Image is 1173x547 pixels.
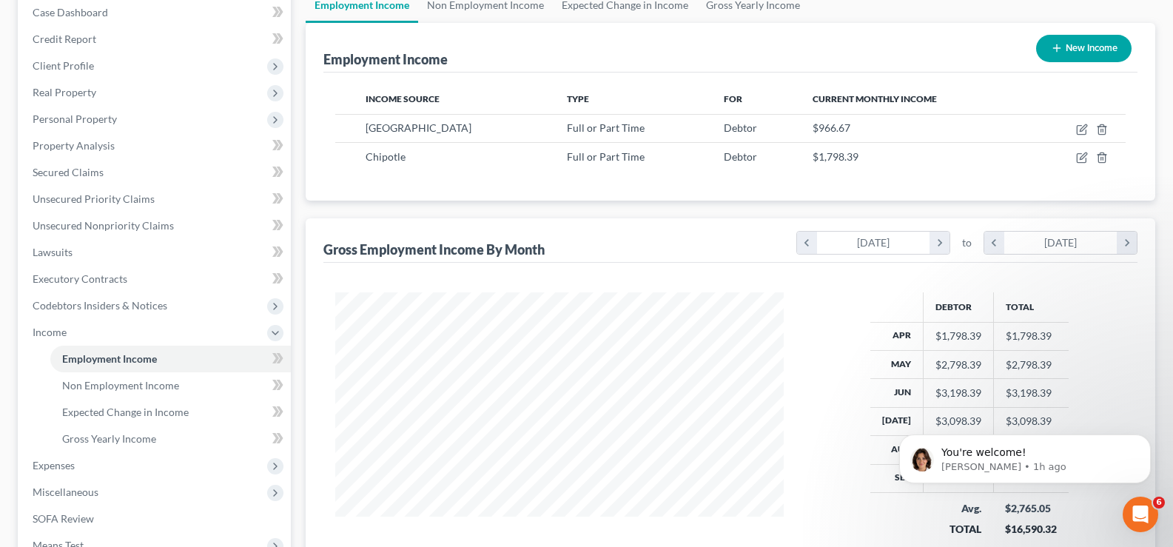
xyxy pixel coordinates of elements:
[366,121,471,134] span: [GEOGRAPHIC_DATA]
[366,150,406,163] span: Chipotle
[33,219,174,232] span: Unsecured Nonpriority Claims
[1153,497,1165,509] span: 6
[62,432,156,445] span: Gross Yearly Income
[935,522,981,537] div: TOTAL
[21,26,291,53] a: Credit Report
[323,241,545,258] div: Gross Employment Income By Month
[50,426,291,452] a: Gross Yearly Income
[993,292,1069,322] th: Total
[62,379,179,392] span: Non Employment Income
[724,150,757,163] span: Debtor
[33,6,108,19] span: Case Dashboard
[877,403,1173,507] iframe: Intercom notifications message
[21,186,291,212] a: Unsecured Priority Claims
[21,239,291,266] a: Lawsuits
[962,235,972,250] span: to
[1123,497,1158,532] iframe: Intercom live chat
[366,93,440,104] span: Income Source
[567,93,589,104] span: Type
[993,322,1069,350] td: $1,798.39
[33,246,73,258] span: Lawsuits
[62,406,189,418] span: Expected Change in Income
[870,322,924,350] th: Apr
[813,93,937,104] span: Current Monthly Income
[33,299,167,312] span: Codebtors Insiders & Notices
[935,501,981,516] div: Avg.
[323,50,448,68] div: Employment Income
[724,93,742,104] span: For
[935,329,981,343] div: $1,798.39
[567,150,645,163] span: Full or Part Time
[1036,35,1132,62] button: New Income
[923,292,993,322] th: Debtor
[50,399,291,426] a: Expected Change in Income
[1004,232,1117,254] div: [DATE]
[33,139,115,152] span: Property Analysis
[935,386,981,400] div: $3,198.39
[817,232,930,254] div: [DATE]
[993,350,1069,378] td: $2,798.39
[870,464,924,492] th: Sep
[870,407,924,435] th: [DATE]
[21,212,291,239] a: Unsecured Nonpriority Claims
[984,232,1004,254] i: chevron_left
[33,272,127,285] span: Executory Contracts
[724,121,757,134] span: Debtor
[50,346,291,372] a: Employment Income
[21,159,291,186] a: Secured Claims
[33,86,96,98] span: Real Property
[813,150,858,163] span: $1,798.39
[870,350,924,378] th: May
[797,232,817,254] i: chevron_left
[1117,232,1137,254] i: chevron_right
[813,121,850,134] span: $966.67
[21,132,291,159] a: Property Analysis
[930,232,950,254] i: chevron_right
[33,486,98,498] span: Miscellaneous
[935,358,981,372] div: $2,798.39
[33,33,96,45] span: Credit Report
[870,436,924,464] th: Aug
[870,379,924,407] th: Jun
[33,459,75,472] span: Expenses
[21,266,291,292] a: Executory Contracts
[62,352,157,365] span: Employment Income
[33,113,117,125] span: Personal Property
[33,192,155,205] span: Unsecured Priority Claims
[21,506,291,532] a: SOFA Review
[50,372,291,399] a: Non Employment Income
[567,121,645,134] span: Full or Part Time
[1005,522,1057,537] div: $16,590.32
[33,166,104,178] span: Secured Claims
[33,59,94,72] span: Client Profile
[33,326,67,338] span: Income
[33,512,94,525] span: SOFA Review
[1005,501,1057,516] div: $2,765.05
[993,379,1069,407] td: $3,198.39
